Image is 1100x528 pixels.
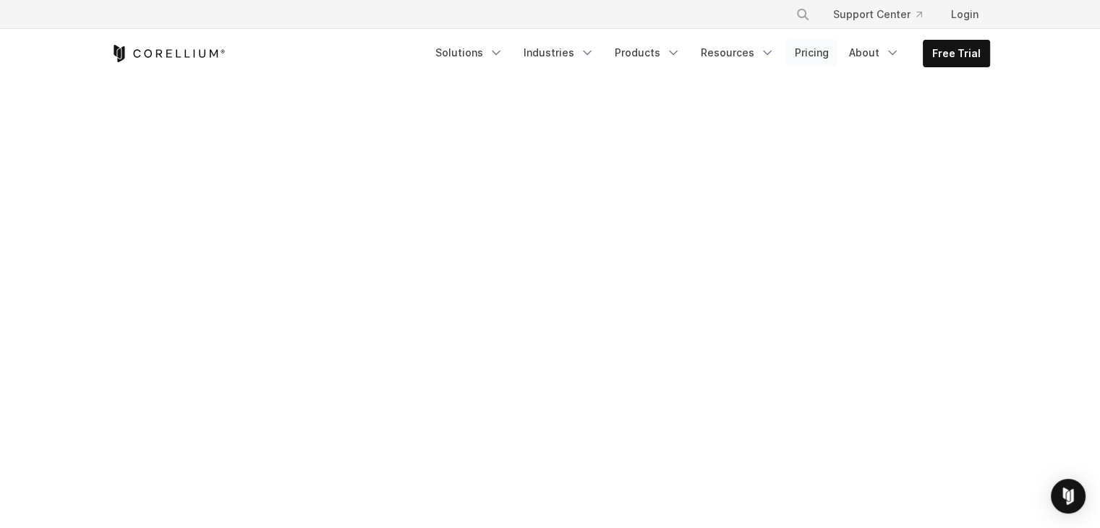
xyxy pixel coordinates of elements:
a: Products [606,40,689,66]
a: Solutions [427,40,512,66]
a: About [840,40,908,66]
div: Navigation Menu [778,1,990,27]
div: Navigation Menu [427,40,990,67]
a: Resources [692,40,783,66]
div: Open Intercom Messenger [1051,479,1086,514]
a: Pricing [786,40,837,66]
a: Login [939,1,990,27]
a: Free Trial [924,41,989,67]
button: Search [790,1,816,27]
a: Corellium Home [111,45,226,62]
a: Industries [515,40,603,66]
a: Support Center [822,1,934,27]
